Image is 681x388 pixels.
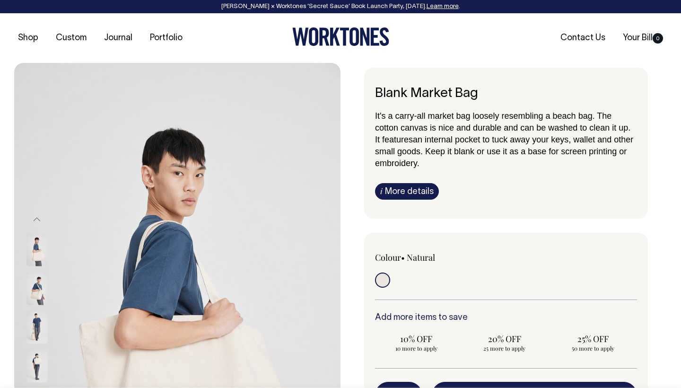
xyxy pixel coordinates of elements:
[375,183,439,200] a: iMore details
[551,330,634,355] input: 25% OFF 50 more to apply
[557,30,609,46] a: Contact Us
[653,33,663,44] span: 0
[556,344,629,352] span: 50 more to apply
[26,350,48,383] img: natural
[26,311,48,344] img: natural
[375,330,458,355] input: 10% OFF 10 more to apply
[380,186,383,196] span: i
[407,252,435,263] label: Natural
[427,4,459,9] a: Learn more
[380,333,453,344] span: 10% OFF
[375,111,630,144] span: It's a carry-all market bag loosely resembling a beach bag. The cotton canvas is nice and durable...
[468,344,541,352] span: 25 more to apply
[52,30,90,46] a: Custom
[375,252,480,263] div: Colour
[100,30,136,46] a: Journal
[146,30,186,46] a: Portfolio
[375,313,637,323] h6: Add more items to save
[401,252,405,263] span: •
[463,330,546,355] input: 20% OFF 25 more to apply
[14,30,42,46] a: Shop
[377,135,413,144] span: t features
[375,87,637,101] h6: Blank Market Bag
[619,30,667,46] a: Your Bill0
[26,233,48,266] img: natural
[26,272,48,305] img: natural
[9,3,672,10] div: [PERSON_NAME] × Worktones ‘Secret Sauce’ Book Launch Party, [DATE]. .
[375,135,633,168] span: an internal pocket to tuck away your keys, wallet and other small goods. Keep it blank or use it ...
[30,209,44,230] button: Previous
[556,333,629,344] span: 25% OFF
[380,344,453,352] span: 10 more to apply
[468,333,541,344] span: 20% OFF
